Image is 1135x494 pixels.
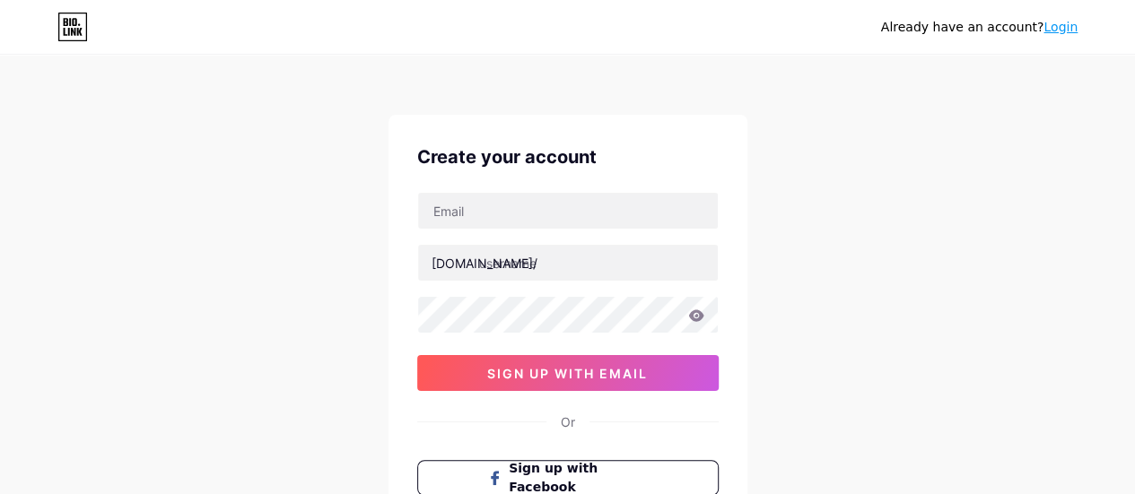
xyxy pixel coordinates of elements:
[417,355,719,391] button: sign up with email
[1043,20,1078,34] a: Login
[417,143,719,170] div: Create your account
[432,254,537,273] div: [DOMAIN_NAME]/
[561,412,575,431] div: Or
[487,366,648,381] span: sign up with email
[418,245,718,281] input: username
[881,18,1078,37] div: Already have an account?
[418,193,718,229] input: Email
